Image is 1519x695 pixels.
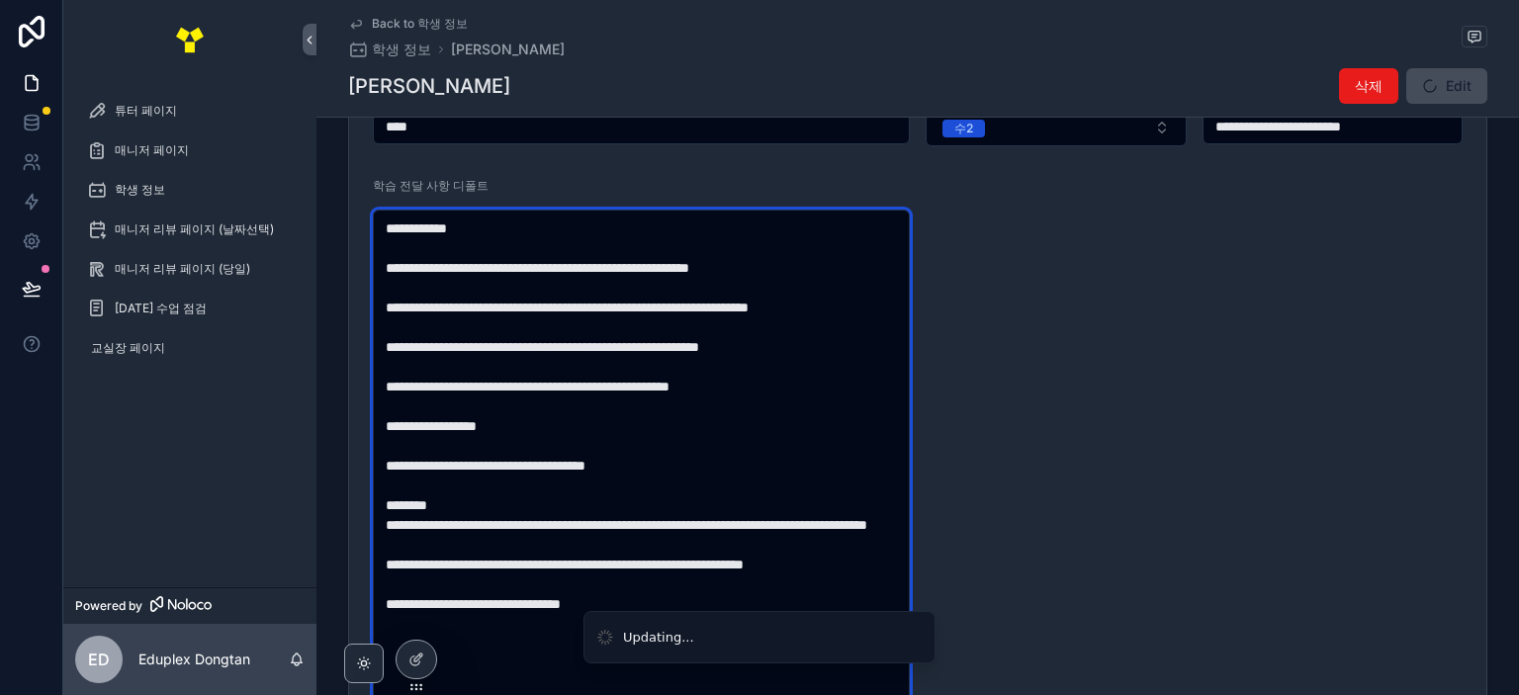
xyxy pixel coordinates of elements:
[115,142,189,158] span: 매니저 페이지
[75,132,305,168] a: 매니저 페이지
[75,330,305,366] a: 교실장 페이지
[174,24,206,55] img: App logo
[138,650,250,669] p: Eduplex Dongtan
[623,628,694,648] div: Updating...
[115,182,165,198] span: 학생 정보
[115,221,274,237] span: 매니저 리뷰 페이지 (날짜선택)
[115,301,207,316] span: [DATE] 수업 점검
[926,109,1187,146] button: Select Button
[115,261,250,277] span: 매니저 리뷰 페이지 (당일)
[372,40,431,59] span: 학생 정보
[75,212,305,247] a: 매니저 리뷰 페이지 (날짜선택)
[115,103,177,119] span: 튜터 페이지
[1339,68,1398,104] button: 삭제
[348,40,431,59] a: 학생 정보
[1355,76,1383,96] span: 삭제
[372,16,468,32] span: Back to 학생 정보
[348,16,468,32] a: Back to 학생 정보
[75,93,305,129] a: 튜터 페이지
[63,587,316,624] a: Powered by
[91,340,165,356] span: 교실장 페이지
[451,40,565,59] a: [PERSON_NAME]
[373,178,489,193] span: 학습 전달 사항 디폴트
[88,648,110,671] span: ED
[75,251,305,287] a: 매니저 리뷰 페이지 (당일)
[75,172,305,208] a: 학생 정보
[75,291,305,326] a: [DATE] 수업 점검
[348,72,510,100] h1: [PERSON_NAME]
[954,120,973,137] div: 수2
[75,598,142,614] span: Powered by
[63,79,316,391] div: scrollable content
